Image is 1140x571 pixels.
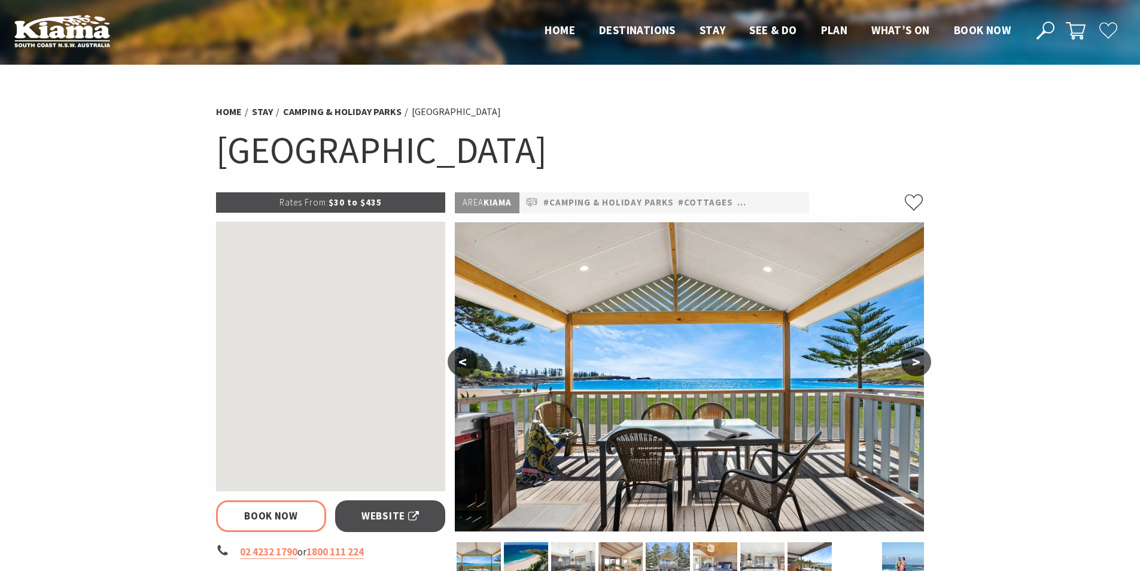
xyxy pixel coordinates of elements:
a: Camping & Holiday Parks [283,105,402,118]
a: Stay [252,105,273,118]
span: Website [361,508,419,524]
a: Home [216,105,242,118]
p: Kiama [455,192,519,213]
img: Kendalls on the Beach Holiday Park [455,222,924,531]
a: #Pet Friendly [737,195,807,210]
span: Stay [700,23,726,37]
span: Plan [821,23,848,37]
nav: Main Menu [533,21,1023,41]
a: #Camping & Holiday Parks [543,195,674,210]
p: $30 to $435 [216,192,446,213]
button: < [448,348,478,376]
span: Destinations [599,23,676,37]
li: or [216,544,446,560]
a: Book Now [216,500,327,532]
span: What’s On [871,23,930,37]
a: Website [335,500,446,532]
span: Home [545,23,575,37]
span: Book now [954,23,1011,37]
a: 02 4232 1790 [240,545,297,559]
span: Area [463,197,484,208]
li: [GEOGRAPHIC_DATA] [412,104,501,120]
img: Kiama Logo [14,14,110,47]
a: #Cottages [678,195,733,210]
span: Rates From: [279,197,329,208]
button: > [901,348,931,376]
a: 1800 111 224 [306,545,364,559]
h1: [GEOGRAPHIC_DATA] [216,126,925,174]
span: See & Do [749,23,797,37]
